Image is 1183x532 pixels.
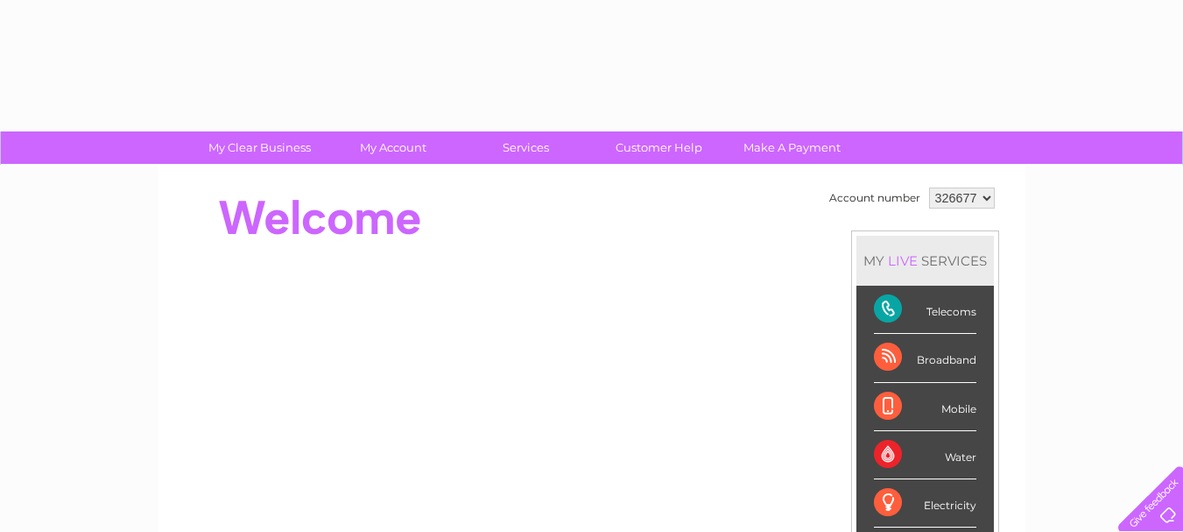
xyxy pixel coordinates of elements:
a: Make A Payment [720,131,864,164]
div: Water [874,431,976,479]
div: MY SERVICES [856,236,994,286]
td: Account number [825,183,925,213]
div: Broadband [874,334,976,382]
div: Electricity [874,479,976,528]
a: My Account [320,131,465,164]
a: My Clear Business [187,131,332,164]
div: Telecoms [874,286,976,334]
div: LIVE [884,252,921,269]
div: Mobile [874,383,976,431]
a: Services [454,131,598,164]
a: Customer Help [587,131,731,164]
